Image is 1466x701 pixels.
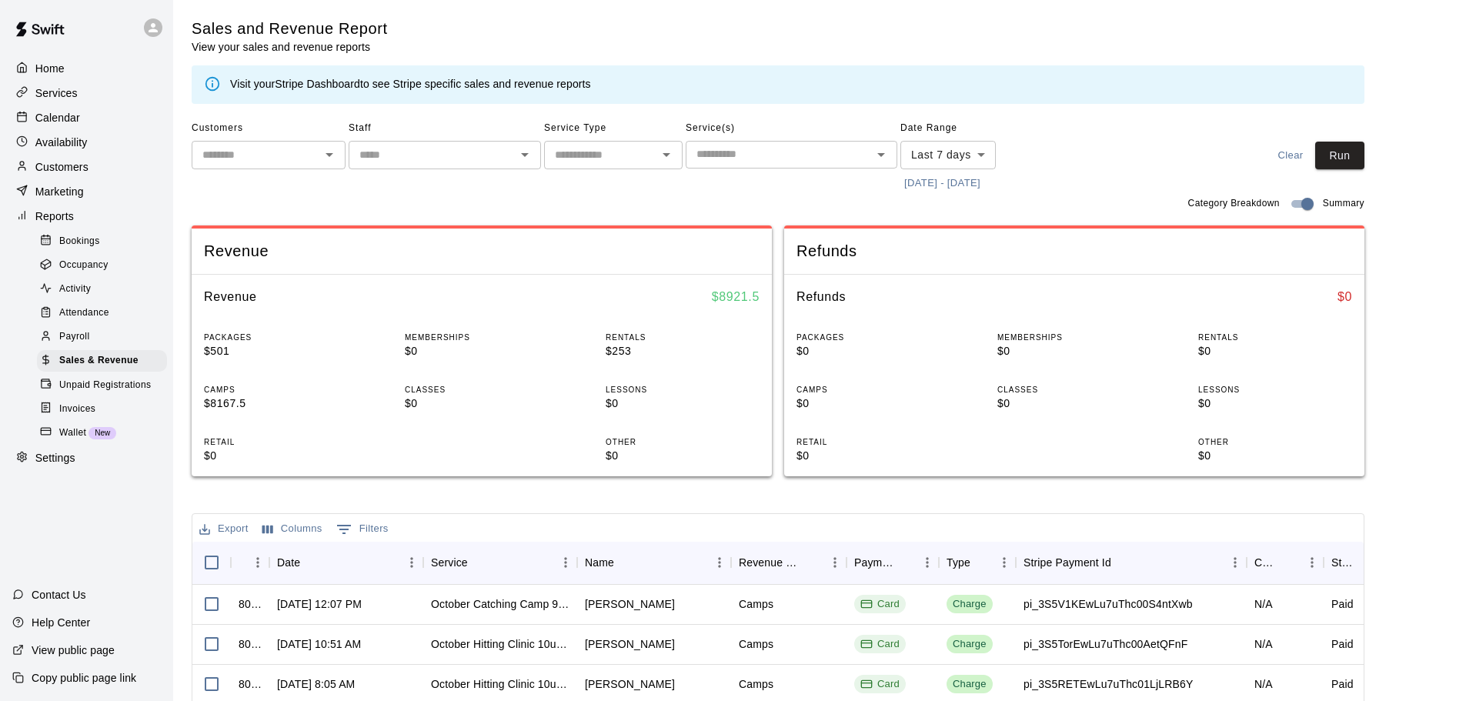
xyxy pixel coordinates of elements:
div: pi_3S5RETEwLu7uThc01LjLRB6Y [1024,676,1193,692]
div: Service [423,541,577,584]
div: Stripe Payment Id [1024,541,1111,584]
p: PACKAGES [796,332,950,343]
a: Activity [37,278,173,302]
a: Services [12,82,161,105]
p: $0 [796,343,950,359]
a: Availability [12,131,161,154]
button: Select columns [259,517,326,541]
a: Settings [12,447,161,470]
a: Stripe Dashboard [275,78,360,90]
div: Name [585,541,614,584]
button: Sort [614,552,636,573]
div: Date [269,541,423,584]
p: Availability [35,135,88,150]
div: Bookings [37,231,167,252]
div: Revenue Category [731,541,847,584]
div: Paid [1331,636,1354,652]
button: Sort [1111,552,1133,573]
div: Emily Shelbourne [585,676,675,692]
div: October Catching Camp 9u-13u [431,596,569,612]
div: Sep 9, 2025, 12:07 PM [277,596,362,612]
p: LESSONS [606,384,760,396]
p: Contact Us [32,587,86,603]
div: Camps [739,596,773,612]
a: Home [12,57,161,80]
div: Type [939,541,1016,584]
span: Occupancy [59,258,109,273]
button: Sort [894,552,916,573]
p: $8167.5 [204,396,358,412]
button: Sort [802,552,823,573]
span: Payroll [59,329,89,345]
span: Activity [59,282,91,297]
div: Charge [953,637,987,652]
p: Settings [35,450,75,466]
p: $501 [204,343,358,359]
button: Menu [554,551,577,574]
div: Status [1324,541,1401,584]
div: Customers [12,155,161,179]
span: Summary [1323,196,1364,212]
p: CAMPS [204,384,358,396]
div: Coupon [1247,541,1324,584]
div: N/A [1254,636,1273,652]
span: Date Range [900,116,1035,141]
h5: Sales and Revenue Report [192,18,388,39]
div: 806229 [239,676,262,692]
span: Refunds [796,241,1352,262]
a: WalletNew [37,421,173,445]
p: RENTALS [606,332,760,343]
a: Sales & Revenue [37,349,173,373]
div: Paid [1331,676,1354,692]
span: Sales & Revenue [59,353,139,369]
button: Open [656,144,677,165]
p: $0 [997,343,1151,359]
div: Sep 9, 2025, 10:51 AM [277,636,361,652]
div: Camps [739,636,773,652]
div: 806551 [239,636,262,652]
div: Type [947,541,970,584]
p: Marketing [35,184,84,199]
p: Customers [35,159,88,175]
p: MEMBERSHIPS [997,332,1151,343]
div: N/A [1254,596,1273,612]
h6: Refunds [796,287,846,307]
button: Open [870,144,892,165]
p: OTHER [1198,436,1352,448]
p: $0 [796,448,950,464]
a: Attendance [37,302,173,325]
div: Card [860,597,900,612]
button: Menu [1224,551,1247,574]
div: Calendar [12,106,161,129]
div: Payroll [37,326,167,348]
div: pi_3S5TorEwLu7uThc00AetQFnF [1024,636,1187,652]
button: Clear [1266,142,1315,170]
p: Help Center [32,615,90,630]
span: Wallet [59,426,86,441]
div: Occupancy [37,255,167,276]
div: Payment Method [854,541,894,584]
div: Coupon [1254,541,1279,584]
p: CLASSES [997,384,1151,396]
span: Unpaid Registrations [59,378,151,393]
div: InvoiceId [231,541,269,584]
button: Menu [1301,551,1324,574]
div: chris benning [585,596,675,612]
div: Payment Method [847,541,939,584]
a: Unpaid Registrations [37,373,173,397]
p: $0 [606,448,760,464]
button: Menu [823,551,847,574]
div: Charge [953,677,987,692]
a: Marketing [12,180,161,203]
div: Stripe Payment Id [1016,541,1247,584]
p: RETAIL [796,436,950,448]
p: LESSONS [1198,384,1352,396]
button: Sort [468,552,489,573]
a: Occupancy [37,253,173,277]
button: Sort [1356,552,1378,573]
a: Reports [12,205,161,228]
div: Visit your to see Stripe specific sales and revenue reports [230,76,591,93]
p: Reports [35,209,74,224]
